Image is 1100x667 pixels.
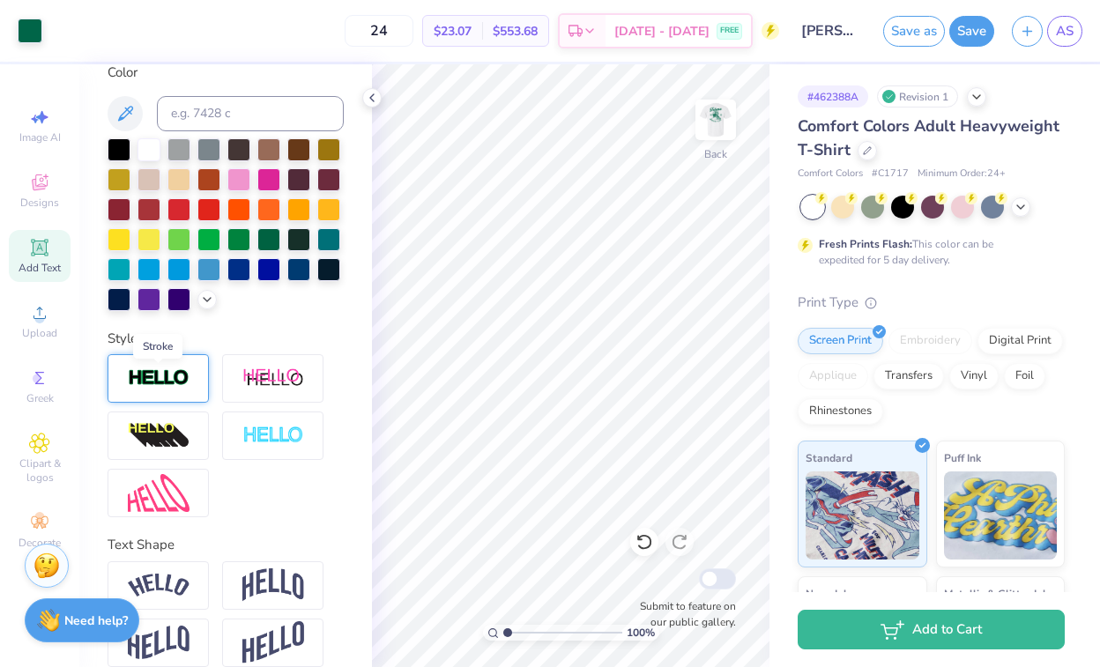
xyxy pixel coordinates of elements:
[798,85,868,107] div: # 462388A
[128,574,190,597] img: Arc
[798,398,883,425] div: Rhinestones
[242,568,304,602] img: Arch
[877,85,958,107] div: Revision 1
[704,146,727,162] div: Back
[108,329,344,349] div: Styles
[627,625,655,641] span: 100 %
[345,15,413,47] input: – –
[493,22,538,41] span: $553.68
[128,626,190,660] img: Flag
[9,456,71,485] span: Clipart & logos
[1047,16,1082,47] a: AS
[944,471,1058,560] img: Puff Ink
[1004,363,1045,389] div: Foil
[798,115,1059,160] span: Comfort Colors Adult Heavyweight T-Shirt
[614,22,710,41] span: [DATE] - [DATE]
[26,391,54,405] span: Greek
[108,63,344,83] div: Color
[806,584,849,603] span: Neon Ink
[630,598,736,630] label: Submit to feature on our public gallery.
[918,167,1006,182] span: Minimum Order: 24 +
[873,363,944,389] div: Transfers
[949,16,994,47] button: Save
[242,367,304,389] img: Shadow
[434,22,472,41] span: $23.07
[944,448,981,467] span: Puff Ink
[242,426,304,446] img: Negative Space
[798,167,863,182] span: Comfort Colors
[133,334,182,359] div: Stroke
[977,328,1063,354] div: Digital Print
[798,610,1065,649] button: Add to Cart
[806,471,919,560] img: Standard
[806,448,852,467] span: Standard
[788,13,874,48] input: Untitled Design
[698,102,733,137] img: Back
[720,25,739,37] span: FREE
[798,328,883,354] div: Screen Print
[888,328,972,354] div: Embroidery
[19,261,61,275] span: Add Text
[949,363,999,389] div: Vinyl
[128,474,190,512] img: Free Distort
[157,96,344,131] input: e.g. 7428 c
[19,130,61,145] span: Image AI
[128,422,190,450] img: 3d Illusion
[20,196,59,210] span: Designs
[1056,21,1074,41] span: AS
[242,621,304,664] img: Rise
[872,167,909,182] span: # C1717
[819,236,1036,268] div: This color can be expedited for 5 day delivery.
[944,584,1048,603] span: Metallic & Glitter Ink
[22,326,57,340] span: Upload
[819,237,912,251] strong: Fresh Prints Flash:
[798,363,868,389] div: Applique
[19,536,61,550] span: Decorate
[64,612,128,629] strong: Need help?
[883,16,945,47] button: Save as
[108,535,344,555] div: Text Shape
[128,368,190,389] img: Stroke
[798,293,1065,313] div: Print Type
